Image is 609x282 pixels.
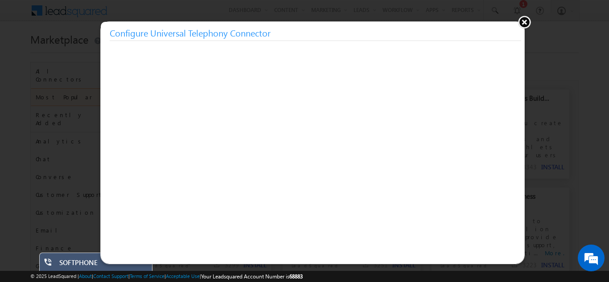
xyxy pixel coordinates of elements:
[110,25,521,41] h3: Configure Universal Telephony Connector
[289,273,303,280] span: 68883
[130,273,165,279] a: Terms of Service
[121,219,162,231] em: Start Chat
[201,273,303,280] span: Your Leadsquared Account Number is
[146,4,168,26] div: Minimize live chat window
[46,47,150,58] div: Chat with us now
[93,273,128,279] a: Contact Support
[12,82,163,211] textarea: Type your message and hit 'Enter'
[59,258,146,271] div: SOFTPHONE
[30,272,303,281] span: © 2025 LeadSquared | | | | |
[15,47,37,58] img: d_60004797649_company_0_60004797649
[166,273,200,279] a: Acceptable Use
[79,273,92,279] a: About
